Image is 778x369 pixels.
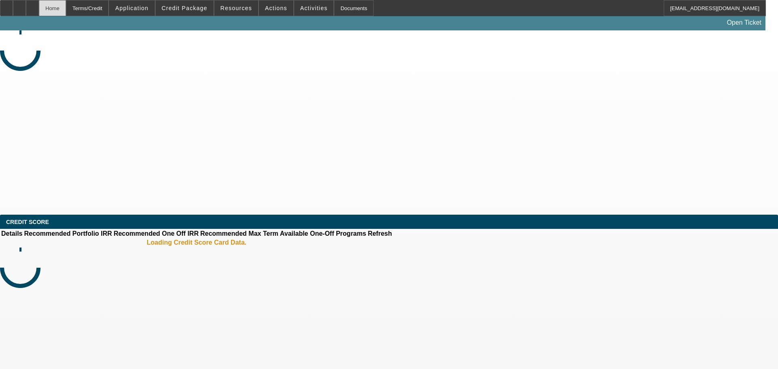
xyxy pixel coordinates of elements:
th: Recommended One Off IRR [113,230,199,238]
span: Actions [265,5,287,11]
span: Application [115,5,148,11]
span: CREDIT SCORE [6,219,49,225]
button: Actions [259,0,293,16]
button: Activities [294,0,334,16]
th: Refresh [368,230,393,238]
th: Recommended Portfolio IRR [24,230,112,238]
button: Resources [214,0,258,16]
b: Loading Credit Score Card Data. [147,239,246,246]
th: Details [1,230,23,238]
button: Credit Package [156,0,214,16]
button: Application [109,0,154,16]
a: Open Ticket [724,16,765,30]
span: Credit Package [162,5,207,11]
span: Activities [300,5,328,11]
span: Resources [220,5,252,11]
th: Available One-Off Programs [280,230,367,238]
th: Recommended Max Term [200,230,279,238]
